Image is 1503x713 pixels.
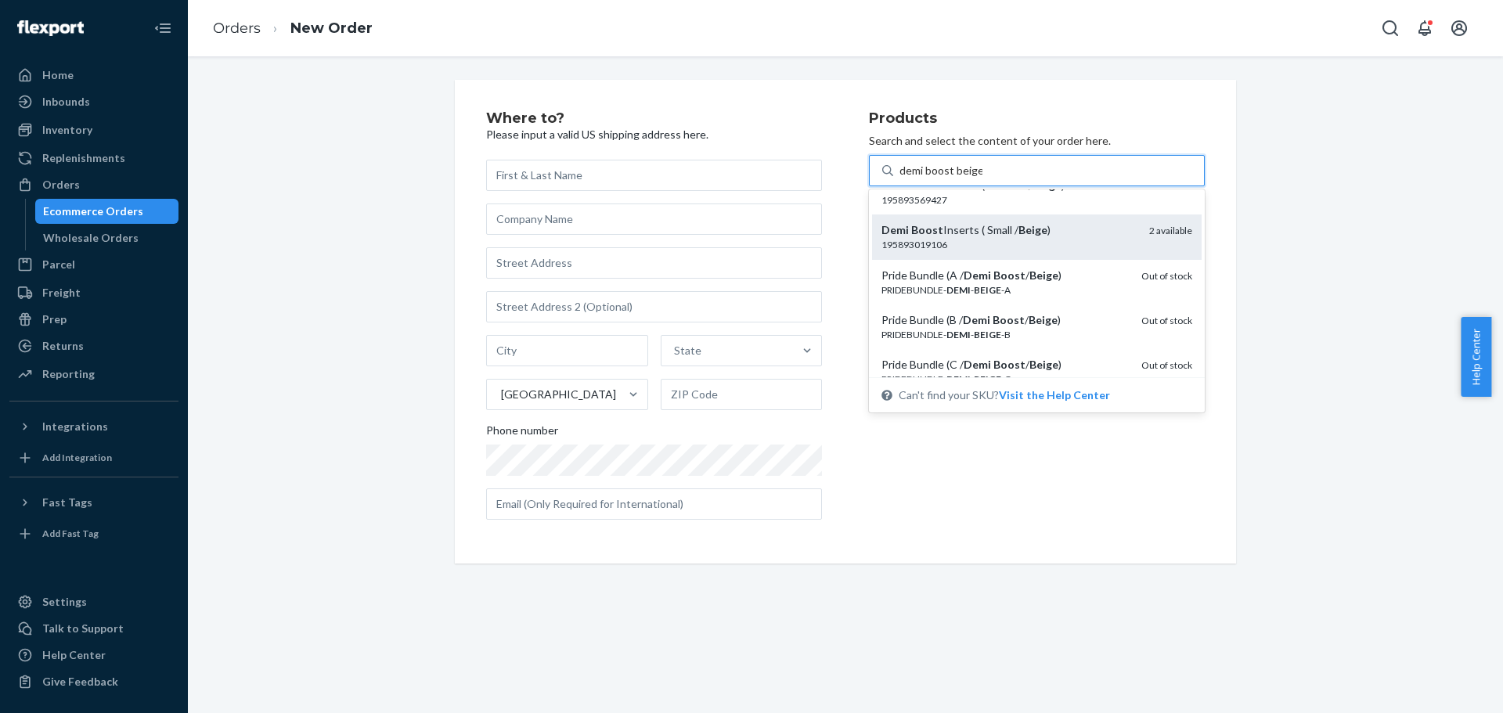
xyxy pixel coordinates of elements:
[881,193,1137,207] div: 195893569427
[881,222,1137,238] div: Inserts ( Small / )
[42,122,92,138] div: Inventory
[9,333,178,358] a: Returns
[9,89,178,114] a: Inbounds
[974,284,1001,296] em: BEIGE
[881,238,1137,251] div: 195893019106
[35,199,179,224] a: Ecommerce Orders
[1149,225,1192,236] span: 2 available
[946,284,971,296] em: DEMI
[9,616,178,641] a: Talk to Support
[993,358,1025,371] em: Boost
[881,357,1129,373] div: Pride Bundle (C / / )
[9,490,178,515] button: Fast Tags
[35,225,179,250] a: Wholesale Orders
[1141,315,1192,326] span: Out of stock
[42,621,124,636] div: Talk to Support
[1461,317,1491,397] button: Help Center
[213,20,261,37] a: Orders
[946,329,971,340] em: DEMI
[964,268,991,282] em: Demi
[9,280,178,305] a: Freight
[881,223,909,236] em: Demi
[42,495,92,510] div: Fast Tags
[9,669,178,694] button: Give Feedback
[974,329,1001,340] em: BEIGE
[290,20,373,37] a: New Order
[9,117,178,142] a: Inventory
[881,328,1129,341] div: PRIDEBUNDLE- - -B
[1018,223,1047,236] em: Beige
[869,133,1205,149] p: Search and select the content of your order here.
[42,674,118,690] div: Give Feedback
[486,291,822,322] input: Street Address 2 (Optional)
[43,230,139,246] div: Wholesale Orders
[42,285,81,301] div: Freight
[1029,358,1058,371] em: Beige
[9,307,178,332] a: Prep
[486,488,822,520] input: Email (Only Required for International)
[899,163,982,178] input: Demi BoostInserts ( Large /Beige)810114041031276 availableDemi BoostInserts (Beige/ X-Large - fit...
[869,111,1205,127] h2: Products
[9,589,178,614] a: Settings
[964,358,991,371] em: Demi
[1141,270,1192,282] span: Out of stock
[9,521,178,546] a: Add Fast Tag
[42,150,125,166] div: Replenishments
[486,127,822,142] p: Please input a valid US shipping address here.
[486,423,558,445] span: Phone number
[881,312,1129,328] div: Pride Bundle (B / / )
[1375,13,1406,44] button: Open Search Box
[200,5,385,52] ol: breadcrumbs
[501,387,616,402] div: [GEOGRAPHIC_DATA]
[499,387,501,402] input: [GEOGRAPHIC_DATA]
[9,63,178,88] a: Home
[993,268,1025,282] em: Boost
[42,594,87,610] div: Settings
[899,387,1110,403] span: Can't find your SKU?
[674,343,701,358] div: State
[1029,268,1058,282] em: Beige
[42,338,84,354] div: Returns
[42,366,95,382] div: Reporting
[9,146,178,171] a: Replenishments
[42,527,99,540] div: Add Fast Tag
[993,313,1025,326] em: Boost
[17,20,84,36] img: Flexport logo
[9,414,178,439] button: Integrations
[42,177,80,193] div: Orders
[1444,13,1475,44] button: Open account menu
[911,223,943,236] em: Boost
[486,335,648,366] input: City
[9,445,178,470] a: Add Integration
[881,373,1129,386] div: PRIDEBUNDLE- - -C
[42,311,67,327] div: Prep
[1141,359,1192,371] span: Out of stock
[147,13,178,44] button: Close Navigation
[42,451,112,464] div: Add Integration
[43,203,143,219] div: Ecommerce Orders
[1029,313,1058,326] em: Beige
[42,67,74,83] div: Home
[9,252,178,277] a: Parcel
[486,111,822,127] h2: Where to?
[974,373,1001,385] em: BEIGE
[963,313,990,326] em: Demi
[1409,13,1440,44] button: Open notifications
[881,283,1129,297] div: PRIDEBUNDLE- - -A
[42,257,75,272] div: Parcel
[9,172,178,197] a: Orders
[9,362,178,387] a: Reporting
[486,160,822,191] input: First & Last Name
[881,268,1129,283] div: Pride Bundle (A / / )
[946,373,971,385] em: DEMI
[42,647,106,663] div: Help Center
[661,379,823,410] input: ZIP Code
[42,419,108,434] div: Integrations
[42,94,90,110] div: Inbounds
[486,203,822,235] input: Company Name
[9,643,178,668] a: Help Center
[486,247,822,279] input: Street Address
[999,387,1110,403] button: Demi BoostInserts ( Large /Beige)810114041031276 availableDemi BoostInserts (Beige/ X-Large - fit...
